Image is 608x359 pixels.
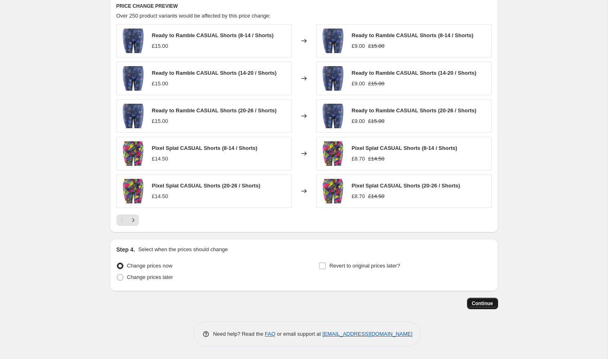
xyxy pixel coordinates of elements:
h6: PRICE CHANGE PREVIEW [116,3,492,9]
div: £15.00 [152,80,168,88]
div: £15.00 [152,42,168,50]
a: FAQ [265,331,275,337]
span: Revert to original prices later? [329,263,400,269]
a: [EMAIL_ADDRESS][DOMAIN_NAME] [322,331,412,337]
div: £15.00 [152,117,168,125]
img: IMG_2842_clipped_rev_1_2f1f32e3-4d52-44ce-9314-29d35ef5672c_80x.png [321,141,345,166]
strike: £15.00 [368,117,384,125]
span: Change prices now [127,263,172,269]
div: £8.70 [352,155,365,163]
strike: £14.50 [368,155,384,163]
span: Over 250 product variants would be affected by this price change: [116,13,271,19]
button: Continue [467,298,498,309]
img: IMG_3060_clipped_rev_1_90c8c11b-d07c-40db-a233-eda8789ad279_80x.png [321,104,345,128]
div: £9.00 [352,42,365,50]
img: IMG_2842_clipped_rev_1_2f1f32e3-4d52-44ce-9314-29d35ef5672c_80x.png [121,141,145,166]
span: or email support at [275,331,322,337]
img: IMG_2842_clipped_rev_1_2f1f32e3-4d52-44ce-9314-29d35ef5672c_80x.png [121,179,145,203]
strike: £14.50 [368,192,384,201]
div: £9.00 [352,80,365,88]
span: Ready to Ramble CASUAL Shorts (8-14 / Shorts) [352,32,474,38]
p: Select when the prices should change [138,245,228,254]
strike: £15.00 [368,42,384,50]
span: Pixel Splat CASUAL Shorts (20-26 / Shorts) [352,183,460,189]
strike: £15.00 [368,80,384,88]
span: Continue [472,300,493,307]
img: IMG_3060_clipped_rev_1_90c8c11b-d07c-40db-a233-eda8789ad279_80x.png [121,66,145,91]
img: IMG_2842_clipped_rev_1_2f1f32e3-4d52-44ce-9314-29d35ef5672c_80x.png [321,179,345,203]
button: Next [127,214,139,226]
span: Change prices later [127,274,173,280]
span: Pixel Splat CASUAL Shorts (8-14 / Shorts) [352,145,457,151]
div: £8.70 [352,192,365,201]
div: £14.50 [152,155,168,163]
span: Ready to Ramble CASUAL Shorts (20-26 / Shorts) [152,107,277,114]
span: Pixel Splat CASUAL Shorts (20-26 / Shorts) [152,183,261,189]
span: Ready to Ramble CASUAL Shorts (14-20 / Shorts) [352,70,476,76]
img: IMG_3060_clipped_rev_1_90c8c11b-d07c-40db-a233-eda8789ad279_80x.png [121,104,145,128]
h2: Step 4. [116,245,135,254]
nav: Pagination [116,214,139,226]
span: Ready to Ramble CASUAL Shorts (20-26 / Shorts) [352,107,476,114]
span: Ready to Ramble CASUAL Shorts (8-14 / Shorts) [152,32,274,38]
span: Ready to Ramble CASUAL Shorts (14-20 / Shorts) [152,70,277,76]
div: £14.50 [152,192,168,201]
span: Pixel Splat CASUAL Shorts (8-14 / Shorts) [152,145,257,151]
img: IMG_3060_clipped_rev_1_90c8c11b-d07c-40db-a233-eda8789ad279_80x.png [321,66,345,91]
div: £9.00 [352,117,365,125]
img: IMG_3060_clipped_rev_1_90c8c11b-d07c-40db-a233-eda8789ad279_80x.png [121,29,145,53]
span: Need help? Read the [213,331,265,337]
img: IMG_3060_clipped_rev_1_90c8c11b-d07c-40db-a233-eda8789ad279_80x.png [321,29,345,53]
